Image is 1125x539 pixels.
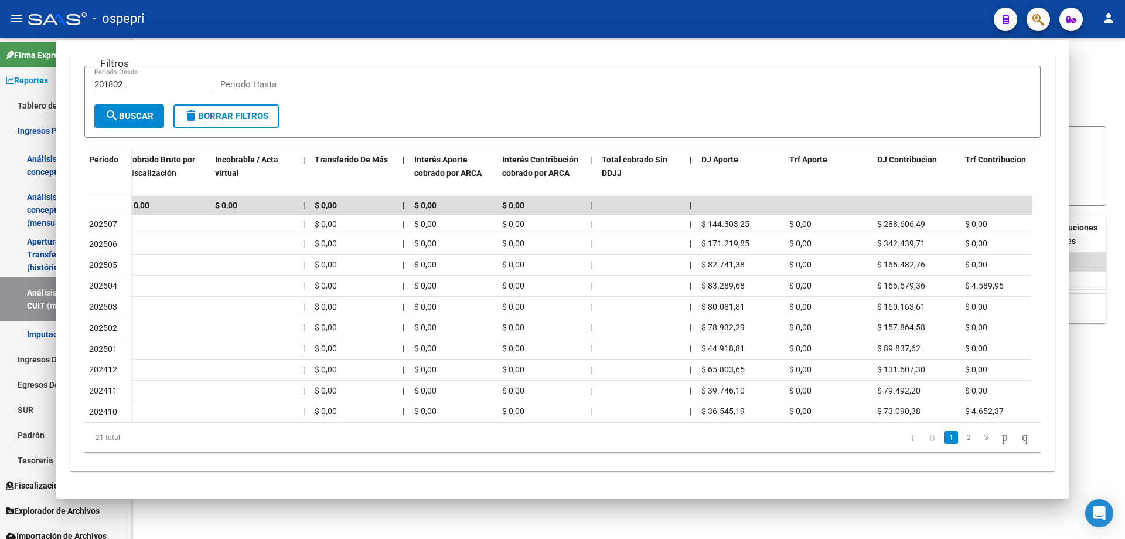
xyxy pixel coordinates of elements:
span: | [690,323,691,332]
span: | [690,365,691,374]
span: | [590,260,592,269]
span: Interés Aporte cobrado por ARCA [414,155,482,178]
span: $ 0,00 [414,344,437,353]
span: $ 36.545,19 [701,406,745,416]
span: $ 0,00 [414,406,437,416]
span: $ 0,00 [315,406,337,416]
a: 3 [979,431,993,444]
span: $ 0,00 [215,201,237,210]
span: $ 0,00 [789,323,812,332]
span: | [690,201,692,210]
span: $ 0,00 [789,219,812,229]
span: | [690,386,691,395]
span: $ 157.864,58 [877,323,925,332]
span: $ 0,00 [127,201,149,210]
span: $ 0,00 [414,386,437,395]
button: Borrar Filtros [173,104,279,128]
span: Período [89,155,118,164]
span: $ 4.589,95 [965,281,1004,290]
span: $ 171.219,85 [701,239,749,248]
a: go to last page [1017,431,1033,444]
span: | [303,281,305,290]
span: Transferido De Más [315,155,388,164]
span: $ 0,00 [789,365,812,374]
span: 202507 [89,219,117,229]
span: $ 0,00 [414,323,437,332]
span: $ 65.803,65 [701,365,745,374]
datatable-header-cell: Transferido De Más [310,147,398,199]
span: | [690,281,691,290]
span: $ 0,00 [315,365,337,374]
span: | [303,386,305,395]
span: 202503 [89,302,117,311]
span: | [690,406,691,416]
datatable-header-cell: DJ Contribucion [872,147,960,199]
span: Buscar [105,111,154,121]
span: $ 4.652,37 [965,406,1004,416]
span: $ 0,00 [965,386,987,395]
span: $ 288.606,49 [877,219,925,229]
span: | [590,365,592,374]
datatable-header-cell: Incobrable / Acta virtual [210,147,298,199]
span: $ 0,00 [965,344,987,353]
span: $ 0,00 [502,365,524,374]
span: Reportes [6,74,48,87]
span: $ 0,00 [502,323,524,332]
span: $ 0,00 [965,239,987,248]
li: page 3 [977,428,995,448]
span: Borrar Filtros [184,111,268,121]
span: | [303,302,305,311]
span: | [590,201,592,210]
span: 202411 [89,386,117,395]
button: Buscar [94,104,164,128]
span: $ 73.090,38 [877,406,921,416]
span: | [590,344,592,353]
datatable-header-cell: Interés Aporte cobrado por ARCA [410,147,497,199]
span: 202505 [89,260,117,270]
span: | [590,219,592,229]
h3: Filtros [94,57,135,70]
datatable-header-cell: Período [84,147,131,196]
span: | [403,344,404,353]
datatable-header-cell: | [585,147,597,199]
span: $ 0,00 [414,239,437,248]
a: go to previous page [924,431,940,444]
span: $ 0,00 [789,344,812,353]
span: DJ Aporte [701,155,738,164]
span: $ 165.482,76 [877,260,925,269]
span: $ 0,00 [315,344,337,353]
span: $ 44.918,81 [701,344,745,353]
span: $ 131.607,30 [877,365,925,374]
span: $ 0,00 [315,219,337,229]
span: 202410 [89,407,117,416]
span: $ 0,00 [414,260,437,269]
span: | [403,365,404,374]
mat-icon: menu [9,11,23,25]
a: go to next page [997,431,1013,444]
span: $ 0,00 [315,281,337,290]
li: page 1 [942,428,960,448]
mat-icon: person [1102,11,1116,25]
span: | [303,239,305,248]
span: $ 0,00 [414,365,437,374]
span: DJ Contribucion [877,155,937,164]
datatable-header-cell: Interés Contribución cobrado por ARCA [497,147,585,199]
span: | [403,155,405,164]
span: $ 0,00 [965,219,987,229]
span: $ 342.439,71 [877,239,925,248]
li: page 2 [960,428,977,448]
span: | [403,281,404,290]
span: Trf Contribucion [965,155,1026,164]
span: | [403,386,404,395]
span: $ 160.163,61 [877,302,925,311]
datatable-header-cell: Cobrado Bruto por Fiscalización [122,147,210,199]
span: $ 0,00 [502,219,524,229]
span: | [303,323,305,332]
div: Open Intercom Messenger [1085,499,1113,527]
span: $ 0,00 [315,386,337,395]
span: 202502 [89,323,117,333]
span: $ 0,00 [789,302,812,311]
span: $ 0,00 [502,201,524,210]
span: | [590,239,592,248]
a: 2 [962,431,976,444]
